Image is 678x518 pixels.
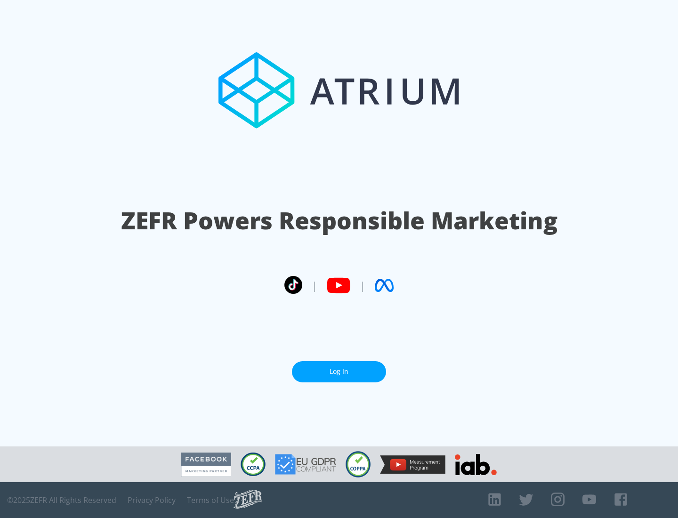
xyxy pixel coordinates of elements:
span: © 2025 ZEFR All Rights Reserved [7,495,116,505]
a: Log In [292,361,386,382]
h1: ZEFR Powers Responsible Marketing [121,204,557,237]
a: Privacy Policy [128,495,176,505]
img: COPPA Compliant [346,451,371,478]
img: Facebook Marketing Partner [181,453,231,477]
img: CCPA Compliant [241,453,266,476]
span: | [312,278,317,292]
img: YouTube Measurement Program [380,455,445,474]
span: | [360,278,365,292]
img: IAB [455,454,497,475]
img: GDPR Compliant [275,454,336,475]
a: Terms of Use [187,495,234,505]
